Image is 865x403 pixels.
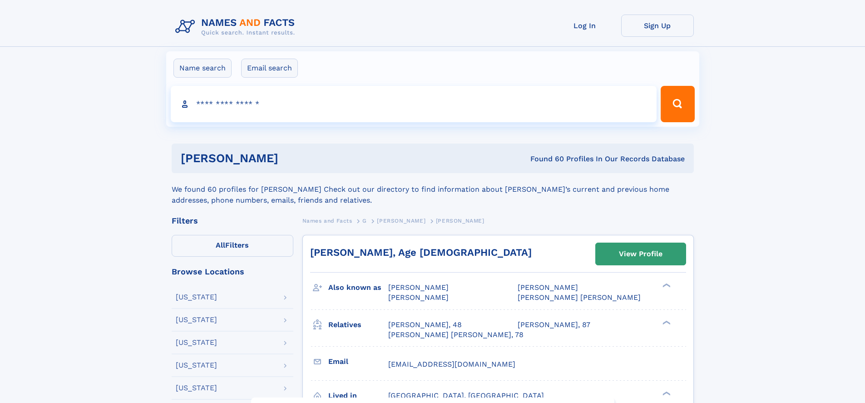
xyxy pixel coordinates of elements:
label: Email search [241,59,298,78]
div: [US_STATE] [176,384,217,392]
div: ❯ [660,283,671,289]
span: G [362,218,367,224]
div: Filters [172,217,293,225]
div: ❯ [660,390,671,396]
div: Browse Locations [172,268,293,276]
div: We found 60 profiles for [PERSON_NAME] Check out our directory to find information about [PERSON_... [172,173,694,206]
div: [US_STATE] [176,294,217,301]
a: [PERSON_NAME] [PERSON_NAME], 78 [388,330,524,340]
button: Search Button [661,86,694,122]
h3: Relatives [328,317,388,333]
a: G [362,215,367,226]
div: [US_STATE] [176,339,217,346]
label: Name search [173,59,232,78]
span: [EMAIL_ADDRESS][DOMAIN_NAME] [388,360,515,368]
img: Logo Names and Facts [172,15,302,39]
span: [GEOGRAPHIC_DATA], [GEOGRAPHIC_DATA] [388,391,544,400]
span: [PERSON_NAME] [PERSON_NAME] [518,293,641,302]
span: [PERSON_NAME] [436,218,484,224]
h1: [PERSON_NAME] [181,153,405,164]
div: Found 60 Profiles In Our Records Database [404,154,685,164]
input: search input [171,86,657,122]
span: [PERSON_NAME] [388,293,449,302]
a: [PERSON_NAME], 48 [388,320,462,330]
a: [PERSON_NAME] [377,215,425,226]
h3: Email [328,354,388,369]
h3: Also known as [328,280,388,295]
a: Sign Up [621,15,694,37]
a: [PERSON_NAME], Age [DEMOGRAPHIC_DATA] [310,247,532,258]
div: ❯ [660,319,671,325]
label: Filters [172,235,293,257]
span: All [216,241,225,249]
span: [PERSON_NAME] [388,283,449,292]
span: [PERSON_NAME] [518,283,578,292]
span: [PERSON_NAME] [377,218,425,224]
div: View Profile [619,244,662,264]
div: [US_STATE] [176,316,217,323]
a: Log In [549,15,621,37]
a: [PERSON_NAME], 87 [518,320,590,330]
div: [US_STATE] [176,362,217,369]
a: Names and Facts [302,215,352,226]
a: View Profile [596,243,686,265]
